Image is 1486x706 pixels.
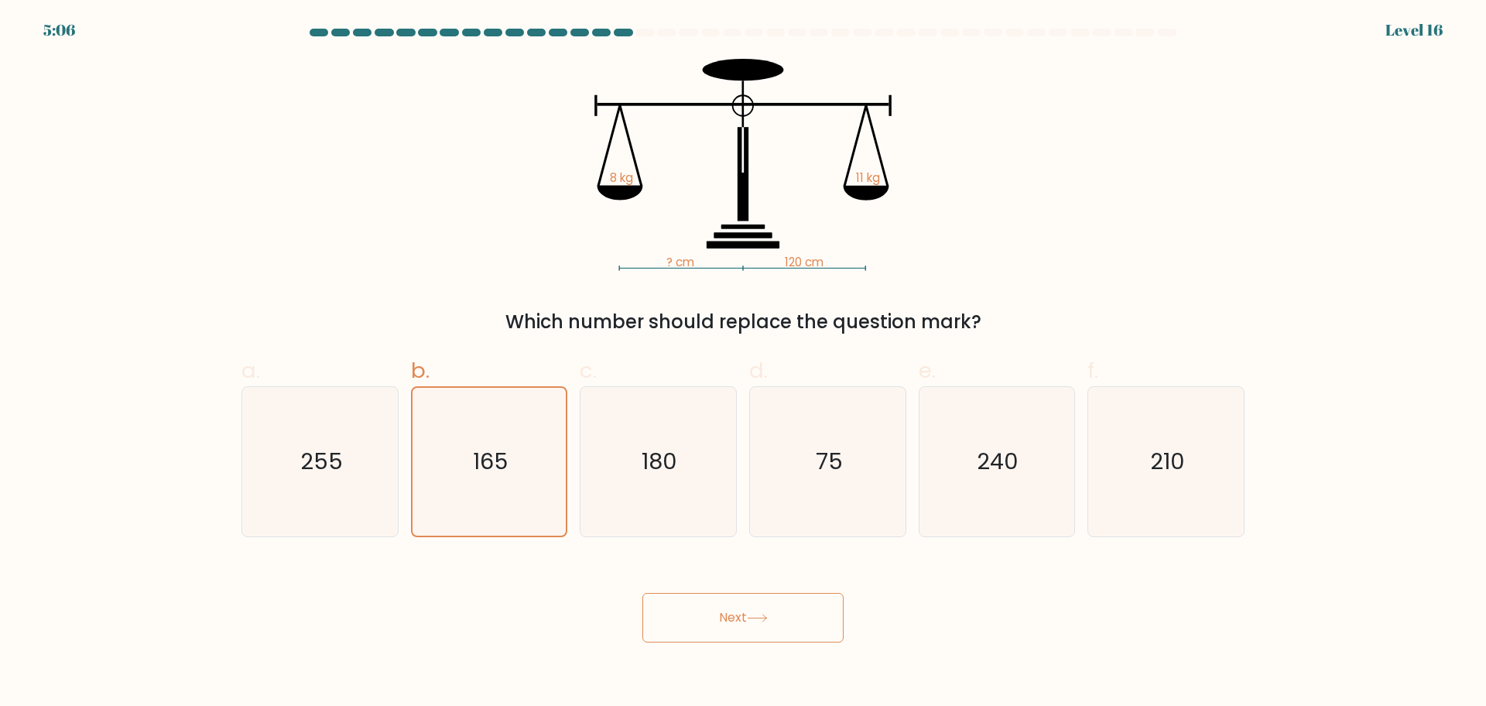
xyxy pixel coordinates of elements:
[411,355,430,386] span: b.
[610,170,633,186] tspan: 8 kg
[785,254,823,270] tspan: 120 cm
[666,254,694,270] tspan: ? cm
[749,355,768,386] span: d.
[919,355,936,386] span: e.
[241,355,260,386] span: a.
[1150,446,1185,477] text: 210
[642,593,844,643] button: Next
[642,446,678,477] text: 180
[816,446,843,477] text: 75
[978,446,1019,477] text: 240
[300,446,343,477] text: 255
[856,170,880,186] tspan: 11 kg
[43,19,75,42] div: 5:06
[473,446,508,477] text: 165
[1087,355,1098,386] span: f.
[251,308,1235,336] div: Which number should replace the question mark?
[1385,19,1443,42] div: Level 16
[580,355,597,386] span: c.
